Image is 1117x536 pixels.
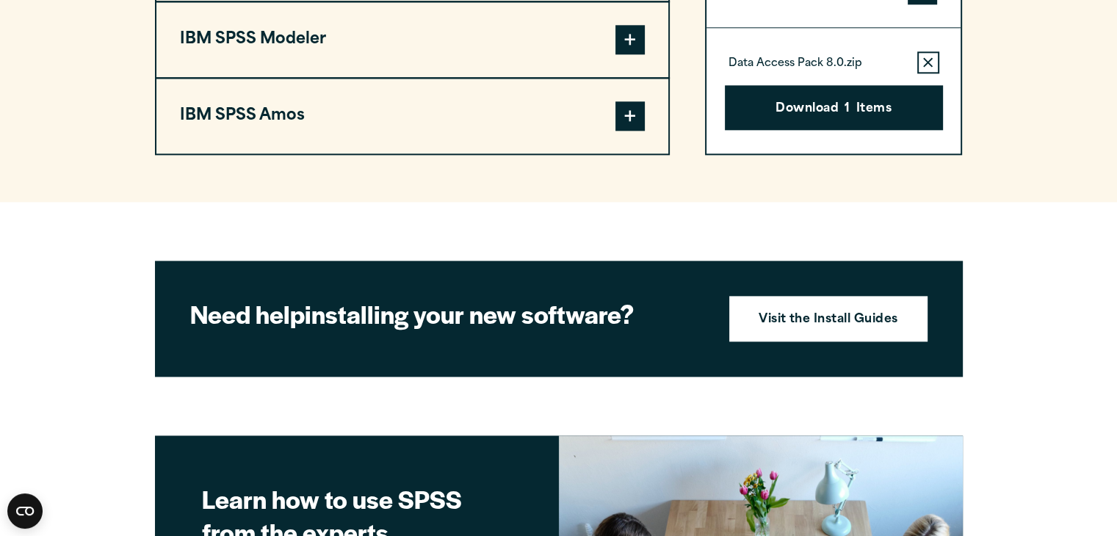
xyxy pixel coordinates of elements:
[725,84,943,130] button: Download1Items
[190,297,704,330] h2: installing your new software?
[729,296,928,341] a: Visit the Install Guides
[729,56,862,70] p: Data Access Pack 8.0.zip
[7,493,43,529] button: Open CMP widget
[156,79,668,153] button: IBM SPSS Amos
[845,99,850,118] span: 1
[156,2,668,77] button: IBM SPSS Modeler
[706,26,961,153] div: Your Downloads
[759,311,898,330] strong: Visit the Install Guides
[190,296,305,331] strong: Need help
